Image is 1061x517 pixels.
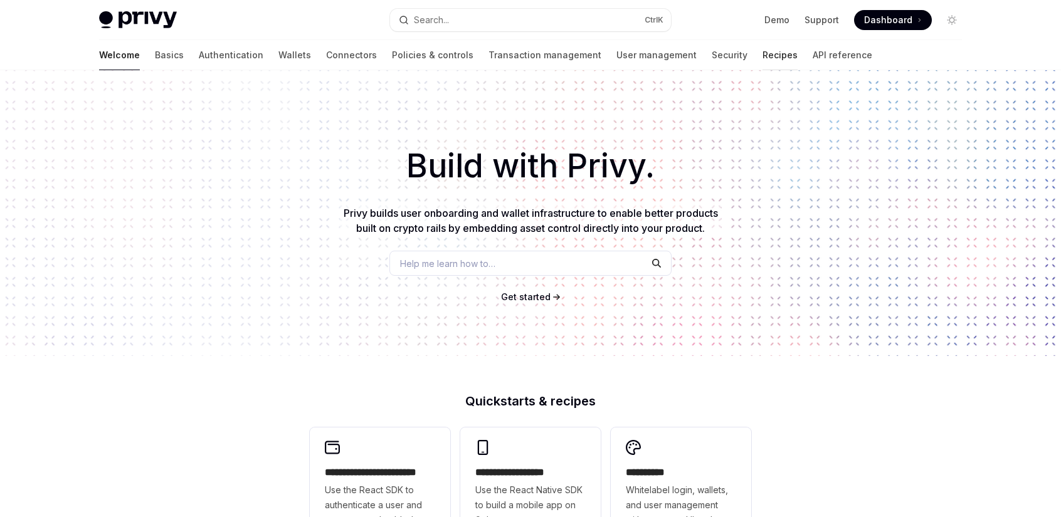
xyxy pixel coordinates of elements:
[488,40,601,70] a: Transaction management
[392,40,473,70] a: Policies & controls
[763,40,798,70] a: Recipes
[400,257,495,270] span: Help me learn how to…
[20,142,1041,191] h1: Build with Privy.
[155,40,184,70] a: Basics
[199,40,263,70] a: Authentication
[645,15,663,25] span: Ctrl K
[864,14,912,26] span: Dashboard
[344,207,718,234] span: Privy builds user onboarding and wallet infrastructure to enable better products built on crypto ...
[616,40,697,70] a: User management
[764,14,789,26] a: Demo
[414,13,449,28] div: Search...
[99,40,140,70] a: Welcome
[390,9,671,31] button: Open search
[712,40,747,70] a: Security
[813,40,872,70] a: API reference
[854,10,932,30] a: Dashboard
[310,395,751,407] h2: Quickstarts & recipes
[278,40,311,70] a: Wallets
[99,11,177,29] img: light logo
[501,291,551,302] span: Get started
[942,10,962,30] button: Toggle dark mode
[326,40,377,70] a: Connectors
[501,291,551,303] a: Get started
[805,14,839,26] a: Support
